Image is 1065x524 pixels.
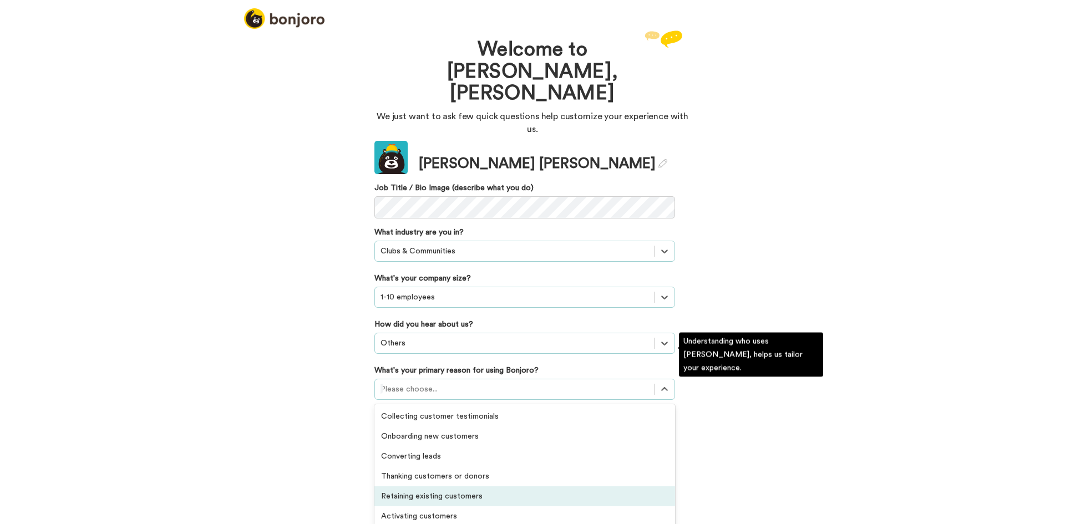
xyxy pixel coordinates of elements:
div: Understanding who uses [PERSON_NAME], helps us tailor your experience. [679,333,823,377]
div: Thanking customers or donors [374,466,675,486]
div: [PERSON_NAME] [PERSON_NAME] [419,154,667,174]
div: Collecting customer testimonials [374,406,675,426]
label: What's your primary reason for using Bonjoro? [374,365,539,376]
label: Job Title / Bio Image (describe what you do) [374,182,675,194]
label: What industry are you in? [374,227,464,238]
img: logo_full.png [244,8,324,29]
img: reply.svg [645,30,682,48]
div: Converting leads [374,446,675,466]
div: Onboarding new customers [374,426,675,446]
h1: Welcome to [PERSON_NAME], [PERSON_NAME] [408,39,657,105]
div: Retaining existing customers [374,486,675,506]
label: How did you hear about us? [374,319,473,330]
label: What's your company size? [374,273,471,284]
p: We just want to ask few quick questions help customize your experience with us. [374,110,691,136]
